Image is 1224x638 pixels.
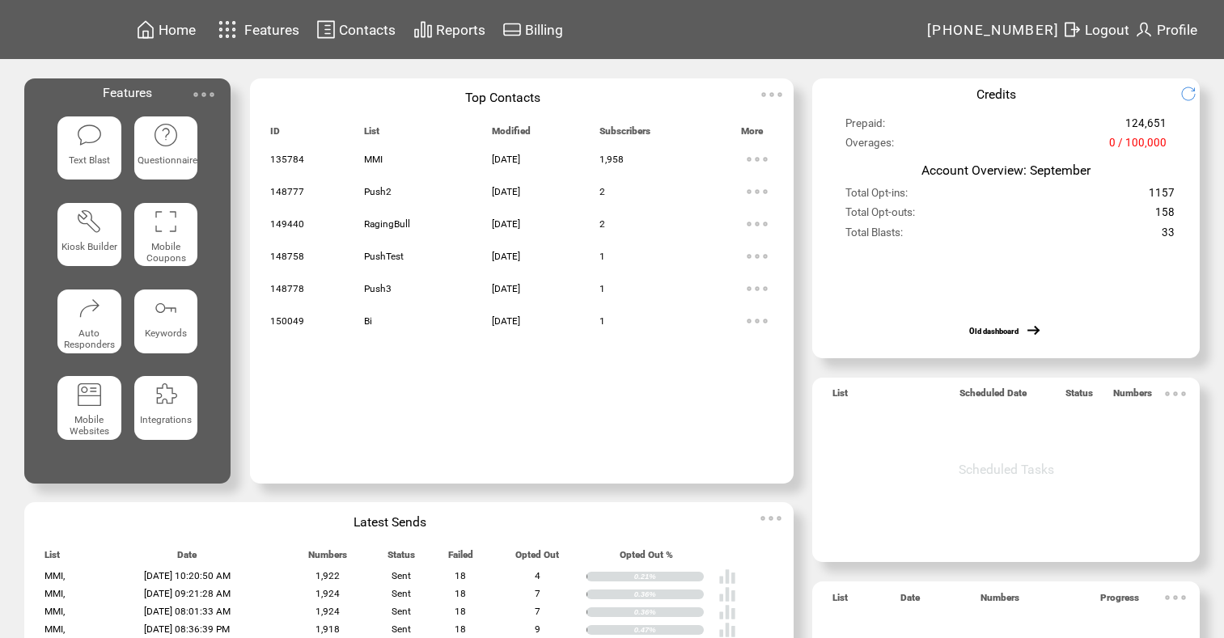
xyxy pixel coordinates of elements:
span: [DATE] 08:36:39 PM [144,623,230,635]
span: Features [103,85,152,100]
span: 1,924 [316,606,340,617]
a: Keywords [134,289,198,363]
span: [DATE] [492,283,520,294]
img: contacts.svg [316,19,336,40]
span: More [741,125,763,144]
span: Integrations [140,414,192,425]
span: Total Opt-outs: [845,206,915,226]
span: 1,958 [599,154,624,165]
img: coupons.svg [153,209,179,234]
span: Progress [1100,592,1139,611]
img: ellypsis.svg [188,78,220,111]
span: Reports [436,22,485,38]
img: features.svg [214,16,242,43]
img: home.svg [136,19,155,40]
span: MMI, [44,588,65,599]
span: 148778 [270,283,304,294]
span: 1 [599,283,605,294]
img: ellypsis.svg [755,502,787,534]
img: text-blast.svg [76,122,102,148]
span: Auto Responders [64,327,115,350]
span: [DATE] 08:01:33 AM [144,606,231,617]
span: 7 [535,606,540,617]
span: 18 [455,606,466,617]
span: Overages: [845,137,894,156]
span: Contacts [339,22,396,38]
span: List [832,387,848,406]
div: 0.36% [634,607,704,617]
span: Sent [392,570,411,581]
span: 33 [1162,226,1175,246]
div: 0.21% [634,572,704,581]
img: poll%20-%20white.svg [718,585,736,603]
span: [DATE] [492,154,520,165]
img: refresh.png [1180,86,1209,102]
span: MMI [364,154,383,165]
span: [PHONE_NUMBER] [927,22,1060,38]
span: Kiosk Builder [61,241,117,252]
a: Features [211,14,303,45]
a: Logout [1060,17,1132,42]
span: RagingBull [364,218,410,230]
span: 1,922 [316,570,340,581]
span: Features [244,22,299,38]
span: Keywords [145,327,187,339]
span: 1 [599,315,605,327]
img: mobile-websites.svg [76,382,102,408]
span: Sent [392,588,411,599]
span: [DATE] 09:21:28 AM [144,588,231,599]
span: Scheduled Date [959,387,1027,406]
span: Numbers [980,592,1019,611]
span: 7 [535,588,540,599]
img: ellypsis.svg [741,143,773,175]
div: 0.36% [634,589,704,599]
span: PushTest [364,251,404,262]
span: [DATE] [492,315,520,327]
img: poll%20-%20white.svg [718,568,736,585]
span: 149440 [270,218,304,230]
img: ellypsis.svg [741,273,773,305]
img: ellypsis.svg [741,305,773,337]
span: [DATE] [492,251,520,262]
span: MMI, [44,623,65,635]
span: Mobile Coupons [146,241,186,264]
span: 18 [455,623,466,635]
span: List [364,125,379,144]
span: Total Blasts: [845,226,903,246]
span: Latest Sends [354,514,426,530]
span: Status [388,549,415,568]
span: Sent [392,623,411,635]
span: 135784 [270,154,304,165]
a: Contacts [314,17,398,42]
a: Mobile Coupons [134,203,198,277]
span: Top Contacts [465,90,540,105]
img: exit.svg [1062,19,1082,40]
span: Numbers [1113,387,1152,406]
a: Integrations [134,376,198,450]
span: Failed [448,549,473,568]
span: 18 [455,570,466,581]
span: 148758 [270,251,304,262]
span: List [44,549,60,568]
span: Home [159,22,196,38]
span: 158 [1155,206,1175,226]
span: Questionnaire [138,154,197,166]
span: 2 [599,218,605,230]
img: chart.svg [413,19,433,40]
img: ellypsis.svg [1159,378,1192,410]
span: Date [900,592,920,611]
a: Questionnaire [134,116,198,190]
span: Opted Out [515,549,559,568]
a: Old dashboard [969,327,1019,336]
span: Scheduled Tasks [959,462,1054,477]
span: 148777 [270,186,304,197]
span: 2 [599,186,605,197]
span: 1,918 [316,623,340,635]
img: ellypsis.svg [741,175,773,208]
span: Profile [1157,22,1197,38]
span: 4 [535,570,540,581]
span: List [832,592,848,611]
img: keywords.svg [153,295,179,321]
a: Text Blast [57,116,121,190]
img: auto-responders.svg [76,295,102,321]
